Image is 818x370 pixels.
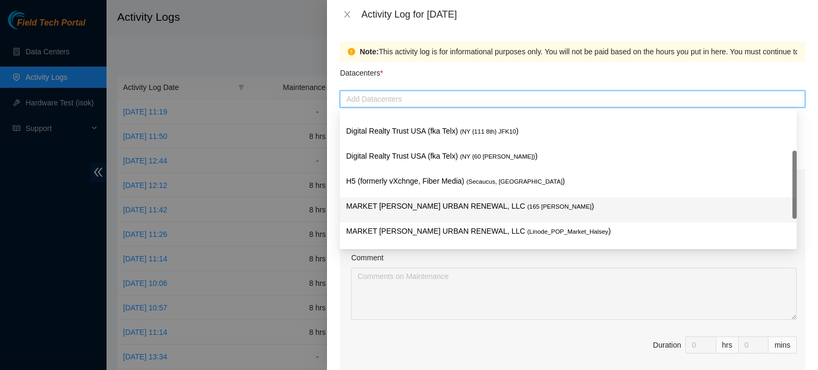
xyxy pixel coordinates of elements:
span: ( NY {60 [PERSON_NAME]} [460,153,535,160]
p: Datacenters [340,62,383,79]
p: MARKET [PERSON_NAME] URBAN RENEWAL, LLC ) [346,200,790,212]
div: Activity Log for [DATE] [361,9,805,20]
p: Digital Realty Trust USA (fka Telx) ) [346,150,790,162]
div: Duration [653,339,681,351]
span: ( Linode_POP_Market_Halsey [527,228,608,235]
div: hrs [716,336,739,353]
span: ( Secaucus, [GEOGRAPHIC_DATA] [467,178,562,185]
label: Comment [351,252,383,264]
p: Digital Realty Trust USA (fka Telx) ) [346,125,790,137]
p: H5 (formerly vXchnge, Fiber Media) ) [346,175,790,187]
span: close [343,10,351,19]
span: ( 165 [PERSON_NAME] [527,203,592,210]
textarea: Comment [351,268,797,320]
div: mins [768,336,797,353]
span: exclamation-circle [348,48,355,55]
p: MARKET [PERSON_NAME] URBAN RENEWAL, LLC ) [346,225,790,237]
span: ( NY {111 8th} JFK10 [460,128,516,135]
strong: Note: [359,46,379,57]
button: Close [340,10,355,20]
